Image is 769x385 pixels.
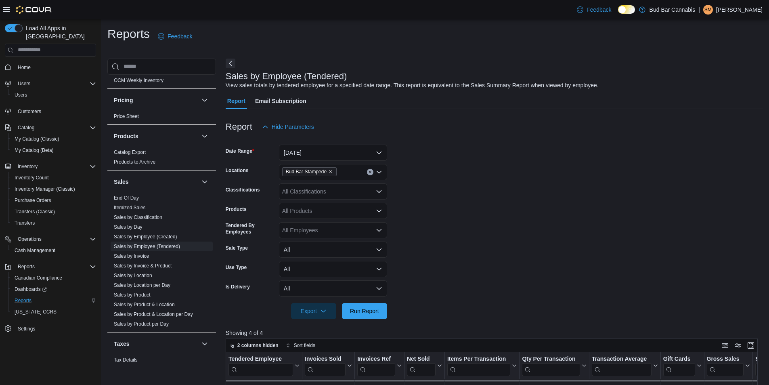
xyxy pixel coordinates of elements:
[279,280,387,297] button: All
[15,162,96,171] span: Inventory
[8,183,99,195] button: Inventory Manager (Classic)
[2,105,99,117] button: Customers
[226,59,235,68] button: Next
[11,284,50,294] a: Dashboards
[376,188,382,195] button: Open list of options
[663,355,695,376] div: Gift Card Sales
[114,149,146,156] span: Catalog Export
[18,326,35,332] span: Settings
[11,134,96,144] span: My Catalog (Classic)
[114,96,133,104] h3: Pricing
[11,307,60,317] a: [US_STATE] CCRS
[8,145,99,156] button: My Catalog (Beta)
[107,26,150,42] h1: Reports
[168,32,192,40] span: Feedback
[226,148,254,154] label: Date Range
[114,243,180,250] span: Sales by Employee (Tendered)
[2,234,99,245] button: Operations
[15,262,38,271] button: Reports
[11,246,96,255] span: Cash Management
[226,341,282,350] button: 2 columns hidden
[107,147,216,170] div: Products
[11,218,96,228] span: Transfers
[15,324,38,334] a: Settings
[114,132,138,140] h3: Products
[279,242,387,258] button: All
[114,340,198,348] button: Taxes
[114,77,163,84] span: OCM Weekly Inventory
[15,275,62,281] span: Canadian Compliance
[200,131,210,141] button: Products
[226,329,763,337] p: Showing 4 of 4
[8,306,99,318] button: [US_STATE] CCRS
[305,355,352,376] button: Invoices Sold
[15,175,49,181] span: Inventory Count
[2,261,99,272] button: Reports
[291,303,336,319] button: Export
[15,234,45,244] button: Operations
[15,220,35,226] span: Transfers
[226,187,260,193] label: Classifications
[107,193,216,332] div: Sales
[15,63,34,72] a: Home
[11,90,30,100] a: Users
[18,163,38,170] span: Inventory
[294,342,315,349] span: Sort fields
[706,355,744,376] div: Gross Sales
[16,6,52,14] img: Cova
[18,80,30,87] span: Users
[114,205,146,210] a: Itemized Sales
[15,79,34,88] button: Users
[8,295,99,306] button: Reports
[15,62,96,72] span: Home
[376,227,382,234] button: Open list of options
[114,282,170,288] a: Sales by Location per Day
[15,79,96,88] span: Users
[114,321,169,327] span: Sales by Product per Day
[237,342,279,349] span: 2 columns hidden
[114,253,149,259] a: Sales by Invoice
[279,145,387,161] button: [DATE]
[114,292,151,298] span: Sales by Product
[591,355,651,363] div: Transaction Average
[15,309,57,315] span: [US_STATE] CCRS
[114,224,142,230] span: Sales by Day
[407,355,436,376] div: Net Sold
[226,284,250,290] label: Is Delivery
[15,234,96,244] span: Operations
[114,178,198,186] button: Sales
[706,355,750,376] button: Gross Sales
[11,134,63,144] a: My Catalog (Classic)
[200,339,210,349] button: Taxes
[15,323,96,333] span: Settings
[11,173,96,183] span: Inventory Count
[704,5,712,15] span: SM
[114,214,162,221] span: Sales by Classification
[720,341,730,350] button: Keyboard shortcuts
[15,286,47,292] span: Dashboards
[11,173,52,183] a: Inventory Count
[574,2,614,18] a: Feedback
[114,273,152,278] a: Sales by Location
[15,136,59,142] span: My Catalog (Classic)
[11,90,96,100] span: Users
[15,107,44,116] a: Customers
[114,204,146,211] span: Itemized Sales
[591,355,658,376] button: Transaction Average
[367,169,373,175] button: Clear input
[15,92,27,98] span: Users
[114,234,177,240] span: Sales by Employee (Created)
[11,196,96,205] span: Purchase Orders
[226,72,347,81] h3: Sales by Employee (Tendered)
[8,245,99,256] button: Cash Management
[376,208,382,214] button: Open list of options
[283,341,318,350] button: Sort fields
[11,296,35,305] a: Reports
[18,124,34,131] span: Catalog
[279,261,387,277] button: All
[663,355,695,363] div: Gift Cards
[226,122,252,132] h3: Report
[114,113,139,120] span: Price Sheet
[650,5,696,15] p: Bud Bar Cannabis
